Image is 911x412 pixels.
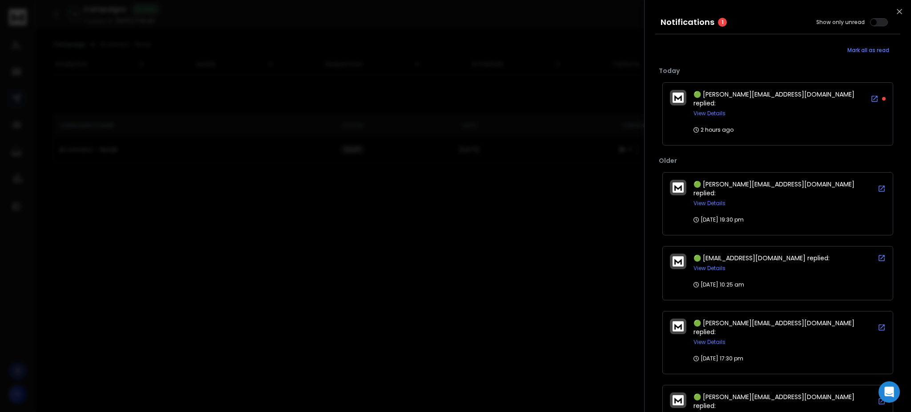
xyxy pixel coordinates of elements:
[661,16,714,28] h3: Notifications
[847,47,889,54] span: Mark all as read
[693,355,743,362] p: [DATE] 17:30 pm
[693,90,855,108] span: 🟢 [PERSON_NAME][EMAIL_ADDRESS][DOMAIN_NAME] replied:
[693,339,726,346] button: View Details
[718,18,727,27] span: 1
[693,110,726,117] button: View Details
[693,319,855,336] span: 🟢 [PERSON_NAME][EMAIL_ADDRESS][DOMAIN_NAME] replied:
[693,126,734,133] p: 2 hours ago
[879,381,900,403] div: Open Intercom Messenger
[693,200,726,207] button: View Details
[673,182,684,193] img: logo
[693,180,855,198] span: 🟢 [PERSON_NAME][EMAIL_ADDRESS][DOMAIN_NAME] replied:
[693,254,830,263] span: 🟢 [EMAIL_ADDRESS][DOMAIN_NAME] replied:
[693,281,744,288] p: [DATE] 10:25 am
[673,395,684,405] img: logo
[659,156,897,165] p: Older
[673,93,684,103] img: logo
[693,216,744,223] p: [DATE] 19:30 pm
[836,41,900,59] button: Mark all as read
[693,392,855,410] span: 🟢 [PERSON_NAME][EMAIL_ADDRESS][DOMAIN_NAME] replied:
[673,256,684,267] img: logo
[659,66,897,75] p: Today
[816,19,865,26] label: Show only unread
[693,265,726,272] button: View Details
[673,321,684,331] img: logo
